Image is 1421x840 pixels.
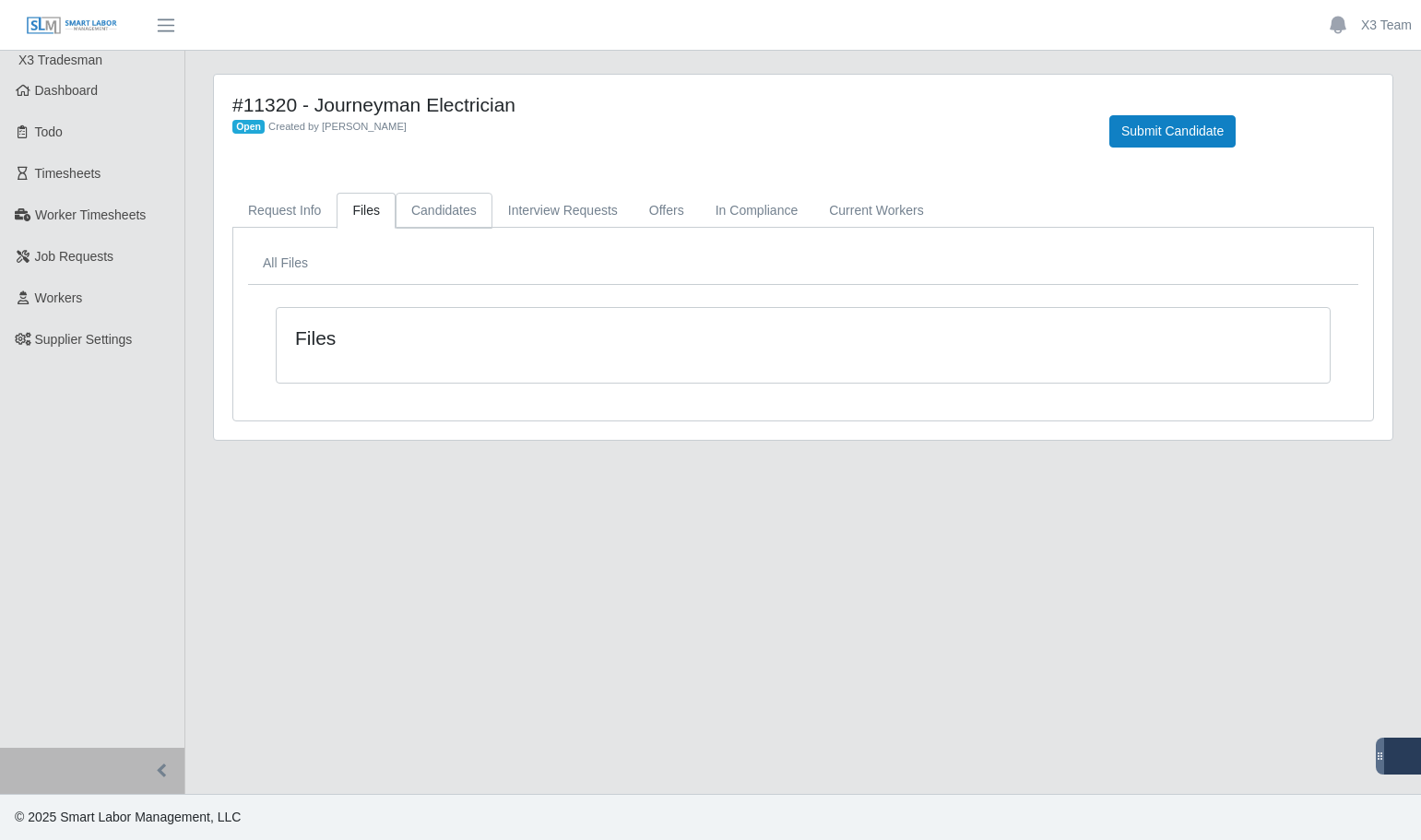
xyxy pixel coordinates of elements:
a: Files [337,193,396,229]
a: X3 Team [1361,16,1412,35]
span: Timesheets [35,166,101,181]
button: Submit Candidate [1109,115,1236,148]
span: Open [232,120,265,135]
span: Created by [PERSON_NAME] [268,121,407,132]
a: Interview Requests [492,193,634,229]
span: Workers [35,290,83,305]
img: SLM Logo [26,16,118,36]
h4: #11320 - Journeyman Electrician [232,93,1082,116]
span: Dashboard [35,83,99,98]
span: Job Requests [35,249,114,264]
li: All Files [263,254,308,273]
span: Todo [35,124,63,139]
span: Worker Timesheets [35,207,146,222]
h4: Files [295,326,703,349]
a: Offers [634,193,700,229]
a: Current Workers [813,193,939,229]
a: Request Info [232,193,337,229]
a: In Compliance [700,193,814,229]
span: Supplier Settings [35,332,133,347]
span: X3 Tradesman [18,53,102,67]
a: Candidates [396,193,492,229]
span: © 2025 Smart Labor Management, LLC [15,810,241,824]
